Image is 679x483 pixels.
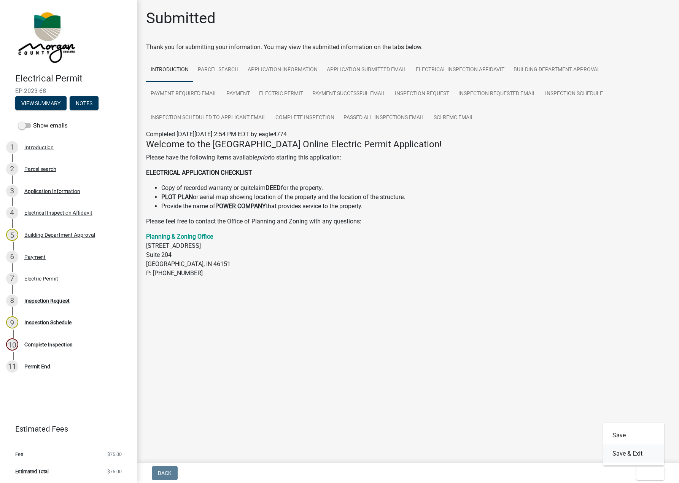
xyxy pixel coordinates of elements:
div: 2 [6,163,18,175]
a: Inspection Request [390,82,454,106]
span: Completed [DATE][DATE] 2:54 PM EDT by eagle4774 [146,131,287,138]
div: Thank you for submitting your information. You may view the submitted information on the tabs below. [146,43,670,52]
div: Payment [24,254,46,260]
a: SCI REMC Email [429,106,479,130]
button: Save [603,426,664,445]
div: 11 [6,360,18,373]
a: Electric Permit [254,82,308,106]
span: Estimated Total [15,469,49,474]
span: Exit [642,470,654,476]
div: Complete Inspection [24,342,73,347]
button: Exit [636,466,664,480]
div: Electrical Inspection Affidavit [24,210,92,215]
a: Inspection Schedule [541,82,607,106]
strong: PLOT PLAN [161,193,193,201]
h4: Electrical Permit [15,73,131,84]
label: Show emails [18,121,68,130]
a: Electrical Inspection Affidavit [411,58,509,82]
span: Back [158,470,172,476]
a: Payment [222,82,254,106]
li: Provide the name of that provides service to the property. [161,202,670,211]
div: Application Information [24,188,80,194]
span: Fee [15,452,23,457]
div: 8 [6,295,18,307]
div: 7 [6,273,18,285]
div: 6 [6,251,18,263]
p: [STREET_ADDRESS] Suite 204 [GEOGRAPHIC_DATA], IN 46151 P: [PHONE_NUMBER] [146,232,670,278]
a: Passed All Inspections Email [339,106,429,130]
strong: DEED [266,184,281,191]
h1: Submitted [146,9,216,27]
div: 1 [6,141,18,153]
a: Planning & Zoning Office [146,233,213,240]
a: Application Submitted Email [322,58,411,82]
div: 3 [6,185,18,197]
a: Introduction [146,58,193,82]
span: $75.00 [107,469,122,474]
a: Estimated Fees [6,421,125,437]
div: Parcel search [24,166,56,172]
p: Please have the following items available to starting this application: [146,153,670,162]
h4: Welcome to the [GEOGRAPHIC_DATA] Online Electric Permit Application! [146,139,670,150]
div: Permit End [24,364,50,369]
div: Introduction [24,145,54,150]
button: Back [152,466,178,480]
a: Payment Required Email [146,82,222,106]
div: 9 [6,316,18,328]
a: Application Information [243,58,322,82]
i: prior [257,154,269,161]
a: Complete Inspection [271,106,339,130]
span: $75.00 [107,452,122,457]
a: Payment Successful Email [308,82,390,106]
strong: POWER COMPANY [215,202,266,210]
li: Copy of recorded warranty or quitclaim for the property. [161,183,670,193]
a: Parcel search [193,58,243,82]
div: Building Department Approval [24,232,95,238]
wm-modal-confirm: Notes [70,100,99,107]
li: or aerial map showing location of the property and the location of the structure. [161,193,670,202]
button: Notes [70,96,99,110]
div: 5 [6,229,18,241]
a: Building Department Approval [509,58,605,82]
img: Morgan County, Indiana [15,8,76,65]
div: Exit [603,423,664,466]
wm-modal-confirm: Summary [15,100,67,107]
div: 4 [6,207,18,219]
div: Inspection Request [24,298,70,303]
button: View Summary [15,96,67,110]
div: Electric Permit [24,276,58,281]
p: Please feel free to contact the Office of Planning and Zoning with any questions: [146,217,670,226]
button: Save & Exit [603,445,664,463]
a: Inspection Requested Email [454,82,541,106]
div: 10 [6,338,18,351]
div: Inspection Schedule [24,320,72,325]
a: Inspection Scheduled to Applicant Email [146,106,271,130]
strong: ELECTRICAL APPLICATION CHECKLIST [146,169,252,176]
span: EP-2023-68 [15,87,122,94]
